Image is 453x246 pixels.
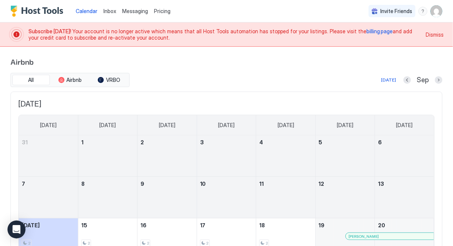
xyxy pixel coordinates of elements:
a: September 11, 2025 [256,177,315,191]
span: 2 [28,241,30,246]
div: Dismiss [426,31,444,39]
td: September 3, 2025 [197,135,256,177]
span: All [28,77,34,83]
a: September 15, 2025 [78,218,137,232]
a: September 18, 2025 [256,218,315,232]
a: September 9, 2025 [138,177,196,191]
a: September 1, 2025 [78,135,137,149]
a: September 5, 2025 [316,135,375,149]
div: [PERSON_NAME] [349,234,431,239]
span: Your account is no longer active which means that all Host Tools automation has stopped for your ... [28,28,422,41]
span: VRBO [106,77,120,83]
span: [PERSON_NAME] [349,234,379,239]
span: 20 [378,222,385,228]
span: Inbox [103,8,116,14]
a: September 4, 2025 [256,135,315,149]
a: Sunday [33,115,64,135]
td: September 7, 2025 [19,177,78,218]
span: [DATE] [337,122,353,129]
button: Previous month [404,76,411,84]
td: August 31, 2025 [19,135,78,177]
td: September 8, 2025 [78,177,137,218]
span: 1 [81,139,84,145]
td: September 9, 2025 [138,177,197,218]
span: 12 [319,181,324,187]
span: 3 [200,139,204,145]
td: September 13, 2025 [375,177,434,218]
button: [DATE] [380,76,398,84]
a: September 3, 2025 [197,135,256,149]
span: [DATE] [278,122,294,129]
a: September 19, 2025 [316,218,375,232]
span: 17 [200,222,206,228]
span: Airbnb [10,56,443,67]
span: [DATE] [396,122,413,129]
a: billing page [366,28,393,34]
button: Next month [435,76,443,84]
a: August 31, 2025 [19,135,78,149]
div: menu [419,7,428,16]
span: [DATE] [22,222,40,228]
span: 8 [81,181,85,187]
span: 9 [141,181,144,187]
span: Invite Friends [381,8,413,15]
td: September 12, 2025 [315,177,375,218]
span: 10 [200,181,206,187]
a: Tuesday [151,115,183,135]
span: 4 [259,139,263,145]
div: [DATE] [381,77,396,83]
span: 2 [266,241,268,246]
td: September 4, 2025 [256,135,315,177]
span: Subscribe [DATE]! [28,28,72,34]
a: Inbox [103,7,116,15]
a: September 2, 2025 [138,135,196,149]
a: Messaging [122,7,148,15]
td: September 5, 2025 [315,135,375,177]
a: Monday [92,115,124,135]
span: Airbnb [67,77,82,83]
a: September 7, 2025 [19,177,78,191]
a: Saturday [389,115,420,135]
span: 2 [206,241,209,246]
a: September 6, 2025 [375,135,434,149]
td: September 1, 2025 [78,135,137,177]
span: Pricing [154,8,170,15]
a: September 12, 2025 [316,177,375,191]
span: 19 [319,222,325,228]
a: September 16, 2025 [138,218,196,232]
a: September 14, 2025 [19,218,78,232]
span: 13 [378,181,384,187]
td: September 11, 2025 [256,177,315,218]
span: [DATE] [40,122,57,129]
div: tab-group [10,73,130,87]
span: 31 [22,139,28,145]
a: Thursday [270,115,302,135]
div: User profile [431,5,443,17]
span: Calendar [76,8,97,14]
span: 15 [81,222,87,228]
a: Wednesday [211,115,242,135]
div: Open Intercom Messenger [7,221,25,239]
td: September 10, 2025 [197,177,256,218]
span: 16 [141,222,147,228]
span: 2 [88,241,90,246]
button: Airbnb [51,75,89,85]
a: September 13, 2025 [375,177,434,191]
a: Friday [329,115,361,135]
td: September 2, 2025 [138,135,197,177]
span: [DATE] [18,99,435,109]
span: [DATE] [218,122,235,129]
a: Host Tools Logo [10,6,67,17]
a: September 8, 2025 [78,177,137,191]
span: 2 [141,139,144,145]
span: Messaging [122,8,148,14]
a: September 10, 2025 [197,177,256,191]
td: September 6, 2025 [375,135,434,177]
span: 5 [319,139,323,145]
button: All [12,75,50,85]
a: Calendar [76,7,97,15]
span: Sep [417,76,429,84]
span: 2 [147,241,149,246]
